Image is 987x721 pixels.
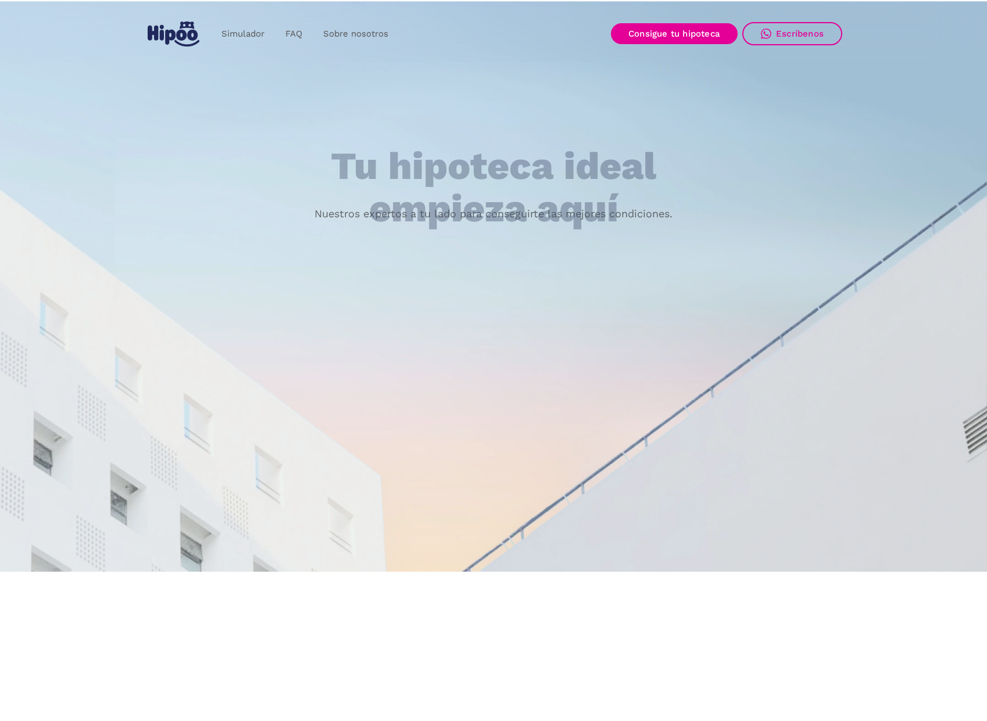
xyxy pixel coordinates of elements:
[611,23,738,44] a: Consigue tu hipoteca
[275,23,313,45] a: FAQ
[313,23,399,45] a: Sobre nosotros
[145,17,202,51] a: home
[273,145,714,229] h1: Tu hipoteca ideal empieza aquí
[742,22,842,45] a: Escríbenos
[211,23,275,45] a: Simulador
[776,28,824,39] div: Escríbenos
